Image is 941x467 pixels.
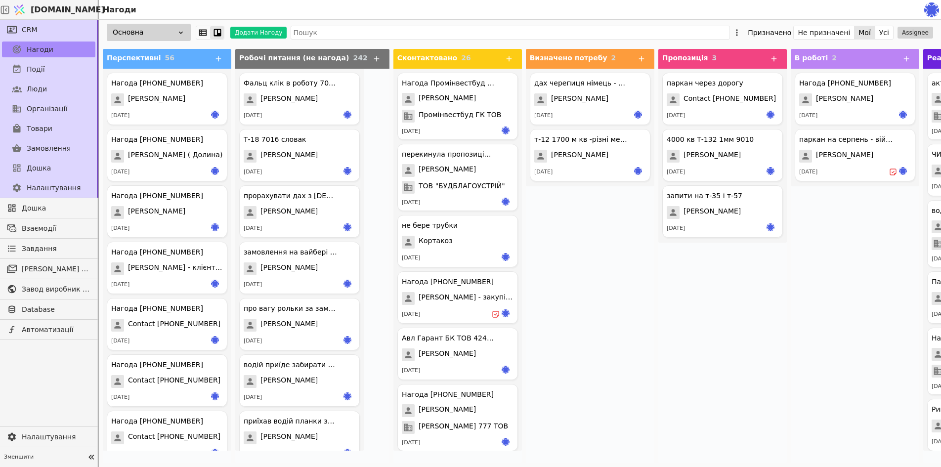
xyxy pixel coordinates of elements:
[343,223,351,231] img: ir
[795,73,915,125] div: Нагода [PHONE_NUMBER][PERSON_NAME][DATE]ir
[534,78,628,88] div: дах черепиця німець - судова вишня
[260,375,318,388] span: [PERSON_NAME]
[107,54,161,62] span: Перспективні
[165,54,174,62] span: 56
[27,84,47,94] span: Люди
[244,112,262,120] div: [DATE]
[402,439,420,447] div: [DATE]
[107,73,227,125] div: Нагода [PHONE_NUMBER][PERSON_NAME][DATE]ir
[260,150,318,163] span: [PERSON_NAME]
[2,261,95,277] a: [PERSON_NAME] розсилки
[211,223,219,231] img: ir
[244,134,306,145] div: Т-18 7016 словак
[402,149,496,160] div: перекинула пропозицію - поставила задачу
[27,104,67,114] span: Організації
[924,2,939,17] img: c71722e9364783ead8bdebe5e7601ae3
[22,203,90,213] span: Дошка
[111,78,203,88] div: Нагода [PHONE_NUMBER]
[799,78,891,88] div: Нагода [PHONE_NUMBER]
[2,140,95,156] a: Замовлення
[2,241,95,256] a: Завдання
[291,26,730,40] input: Пошук
[502,366,510,374] img: ir
[684,93,776,106] span: Contact [PHONE_NUMBER]
[239,298,360,350] div: про вагу рольки за замовлення 8019 поляка[PERSON_NAME][DATE]ir
[244,416,338,426] div: приїхав водій планки забирати
[667,112,685,120] div: [DATE]
[111,393,129,402] div: [DATE]
[111,450,129,458] div: [DATE]
[343,392,351,400] img: ir
[128,93,185,106] span: [PERSON_NAME]
[239,242,360,294] div: замовлення на вайбері - перепитував за стрічку[PERSON_NAME][DATE]ir
[244,303,338,314] div: про вагу рольки за замовлення 8019 поляка
[128,150,222,163] span: [PERSON_NAME] ( Долина)
[2,121,95,136] a: Товари
[2,61,95,77] a: Події
[128,262,223,275] span: [PERSON_NAME] - клієнт Мазепи
[111,224,129,233] div: [DATE]
[128,206,185,219] span: [PERSON_NAME]
[662,54,708,62] span: Пропозиція
[230,27,287,39] button: Додати Нагоду
[534,112,553,120] div: [DATE]
[816,93,873,106] span: [PERSON_NAME]
[684,150,741,163] span: [PERSON_NAME]
[2,81,95,97] a: Люди
[662,185,783,238] div: запити на т-35 і т-57[PERSON_NAME][DATE]ir
[22,325,90,335] span: Автоматизації
[107,242,227,294] div: Нагода [PHONE_NUMBER][PERSON_NAME] - клієнт Мазепи[DATE]ir
[244,393,262,402] div: [DATE]
[419,404,476,417] span: [PERSON_NAME]
[22,223,90,234] span: Взаємодії
[748,26,791,40] div: Призначено
[502,253,510,261] img: ir
[767,167,774,175] img: ir
[2,301,95,317] a: Database
[111,191,203,201] div: Нагода [PHONE_NUMBER]
[534,168,553,176] div: [DATE]
[667,224,685,233] div: [DATE]
[402,254,420,262] div: [DATE]
[244,224,262,233] div: [DATE]
[260,431,318,444] span: [PERSON_NAME]
[667,134,754,145] div: 4000 кв Т-132 1мм 9010
[111,416,203,426] div: Нагода [PHONE_NUMBER]
[343,449,351,457] img: ir
[419,93,476,106] span: [PERSON_NAME]
[343,167,351,175] img: ir
[419,421,508,434] span: [PERSON_NAME] 777 ТОВ
[244,78,338,88] div: Фальц клік в роботу 7016 пол
[767,111,774,119] img: ir
[397,328,518,380] div: Авл Гарант БК ТОВ 42475442[PERSON_NAME][DATE]ir
[211,111,219,119] img: ir
[530,129,650,181] div: т-12 1700 м кв -різні метали[PERSON_NAME][DATE]ir
[461,54,470,62] span: 26
[530,54,607,62] span: Визначено потребу
[684,206,741,219] span: [PERSON_NAME]
[211,167,219,175] img: ir
[402,220,458,231] div: не бере трубки
[128,375,220,388] span: Contact [PHONE_NUMBER]
[397,215,518,267] div: не бере трубкиКортакоз[DATE]ir
[22,304,90,315] span: Database
[662,129,783,181] div: 4000 кв Т-132 1мм 9010[PERSON_NAME][DATE]ir
[244,337,262,345] div: [DATE]
[397,73,518,140] div: Нагода Промінвестбуд ГК ТОВ[PERSON_NAME]Промінвестбуд ГК ТОВ[DATE]ir
[397,384,518,451] div: Нагода [PHONE_NUMBER][PERSON_NAME][PERSON_NAME] 777 ТОВ[DATE]ir
[419,164,476,177] span: [PERSON_NAME]
[402,127,420,136] div: [DATE]
[799,112,817,120] div: [DATE]
[211,280,219,288] img: ir
[402,78,496,88] div: Нагода Промінвестбуд ГК ТОВ
[667,168,685,176] div: [DATE]
[128,319,220,332] span: Contact [PHONE_NUMBER]
[899,167,907,175] img: ir
[260,319,318,332] span: [PERSON_NAME]
[899,111,907,119] img: ir
[244,450,262,458] div: [DATE]
[2,220,95,236] a: Взаємодії
[211,449,219,457] img: ir
[343,280,351,288] img: ir
[799,168,817,176] div: [DATE]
